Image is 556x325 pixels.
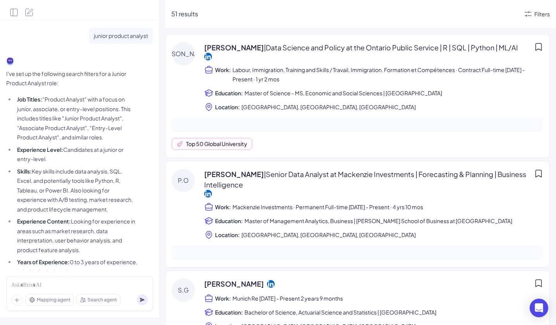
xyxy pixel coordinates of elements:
[15,257,138,276] li: 0 to 3 years of experience, suitable for junior roles.
[186,140,247,148] div: Top 50 Global University
[244,216,512,225] span: Master of Management Analytics, Business | [PERSON_NAME] School of Business at [GEOGRAPHIC_DATA]
[17,258,70,265] strong: Years of Experience:
[215,294,231,302] span: Work:
[94,31,148,41] p: junior product analyst
[17,218,71,225] strong: Experience Content:
[204,169,531,190] span: [PERSON_NAME]
[9,8,19,17] button: Open Side Panel
[530,299,548,317] div: Open Intercom Messenger
[204,279,264,289] span: [PERSON_NAME]
[88,296,117,303] span: Search agent
[171,10,198,18] span: 51 results
[244,88,442,98] span: Master of Science - MS, Economic and Social Sciences | [GEOGRAPHIC_DATA]
[215,217,243,225] span: Education:
[232,65,543,84] span: Labour, Immigration, Training and Skills / Travail, Immigration, Formation et Compétences · Contr...
[204,42,518,53] span: [PERSON_NAME]
[15,95,138,142] li: "Product Analyst" with a focus on junior, associate, or entry-level positions. This includes titl...
[17,168,32,175] strong: Skills:
[15,167,138,214] li: Key skills include data analysis, SQL, Excel, and potentially tools like Python, R, Tableau, or P...
[215,308,243,316] span: Education:
[17,96,42,103] strong: Job Titles:
[172,42,195,65] div: [PERSON_NAME]
[244,308,436,317] span: Bachelor of Science, Actuarial Science and Statistics | [GEOGRAPHIC_DATA]
[232,202,423,212] span: Mackenzie Investments · Permanent Full-time [DATE] - Present · 4 yrs 10 mos
[215,231,240,239] span: Location:
[172,169,195,192] div: P.O
[215,89,243,97] span: Education:
[215,66,231,74] span: Work:
[204,170,526,189] span: | Senior Data Analyst at Mackenzie Investments | Forecasting & Planning | Business Intelligence
[15,145,138,164] li: Candidates at a junior or entry-level.
[37,296,71,303] span: Mapping agent
[241,102,416,112] span: [GEOGRAPHIC_DATA], [GEOGRAPHIC_DATA], [GEOGRAPHIC_DATA]
[6,69,138,88] p: I've set up the following search filters for a Junior Product Analyst role:
[215,103,240,111] span: Location:
[172,279,195,302] div: S.G
[17,146,63,153] strong: Experience Level:
[241,230,416,239] span: [GEOGRAPHIC_DATA], [GEOGRAPHIC_DATA], [GEOGRAPHIC_DATA]
[25,8,34,17] button: New Search
[232,294,343,303] span: Munich Re [DATE] - Present 2 years 9 months
[534,10,550,18] div: Filters
[15,217,138,254] li: Looking for experience in areas such as market research, data interpretation, user behavior analy...
[215,203,231,211] span: Work:
[264,43,518,52] span: | Data Science and Policy at the Ontario Public Service | R | SQL | Python | ML/AI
